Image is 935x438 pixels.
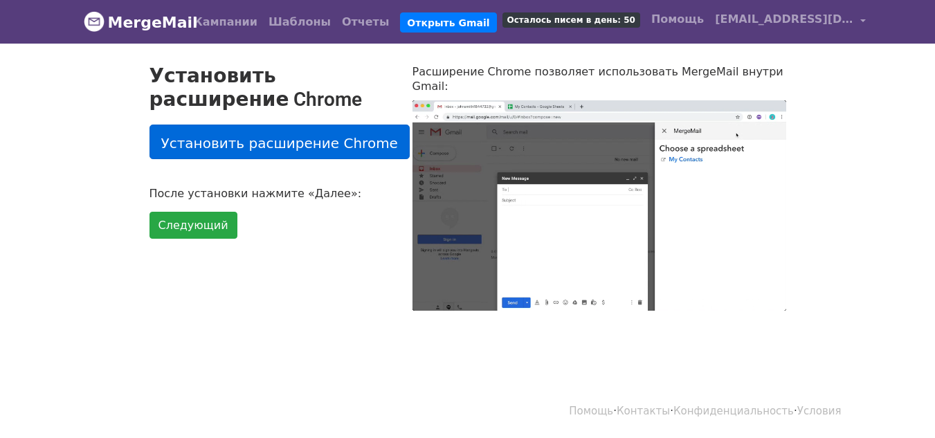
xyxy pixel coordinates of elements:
font: Установить расширение Chrome [161,134,398,151]
a: Установить расширение Chrome [149,125,410,159]
a: Помощь [646,6,709,33]
iframe: Виджет чата [866,372,935,438]
font: Отчеты [342,15,389,28]
font: Осталось писем в день: 50 [507,15,635,25]
font: После установки нажмите «Далее»: [149,187,362,200]
font: · [670,405,673,417]
img: Логотип MergeMail [84,11,105,32]
font: Расширение Chrome позволяет использовать MergeMail внутри Gmail: [412,65,783,93]
a: Шаблоны [263,8,336,36]
font: · [613,405,617,417]
font: Помощь [651,12,704,26]
a: Условия [797,405,842,417]
font: Следующий [158,219,228,232]
font: · [794,405,797,417]
a: Осталось писем в день: 50 [497,6,646,33]
a: Контакты [617,405,670,417]
font: MergeMail [108,14,198,31]
a: Кампании [188,8,263,36]
font: Установить расширение Chrome [149,64,363,111]
a: MergeMail [84,8,177,37]
font: [EMAIL_ADDRESS][DOMAIN_NAME] [715,12,931,26]
a: Помощь [569,405,613,417]
font: Открыть Gmail [407,17,489,28]
a: Следующий [149,212,237,239]
a: Конфиденциальность [673,405,794,417]
font: Шаблоны [269,15,331,28]
a: [EMAIL_ADDRESS][DOMAIN_NAME] [709,6,871,38]
a: Отчеты [336,8,394,36]
font: Кампании [194,15,257,28]
a: Открыть Gmail [400,12,496,33]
